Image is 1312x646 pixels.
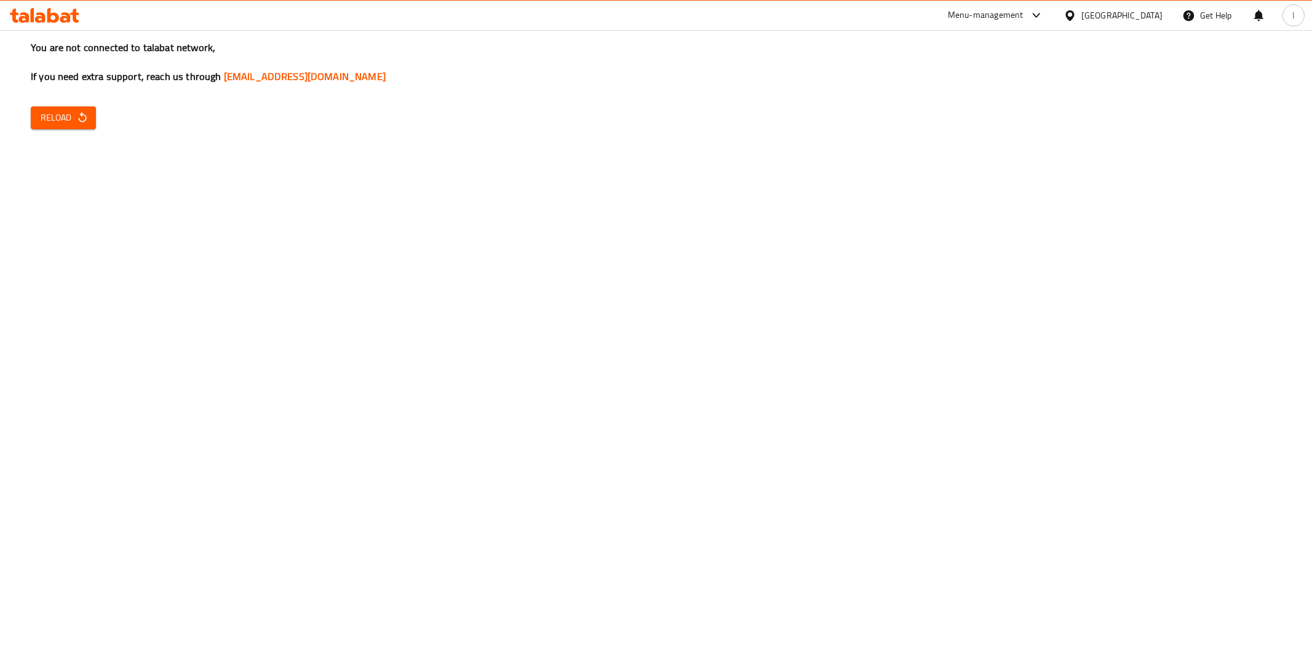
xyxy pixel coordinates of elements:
[31,41,1281,84] h3: You are not connected to talabat network, If you need extra support, reach us through
[1292,9,1294,22] span: I
[1081,9,1163,22] div: [GEOGRAPHIC_DATA]
[41,110,86,126] span: Reload
[948,8,1024,23] div: Menu-management
[224,67,386,86] a: [EMAIL_ADDRESS][DOMAIN_NAME]
[31,106,96,129] button: Reload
